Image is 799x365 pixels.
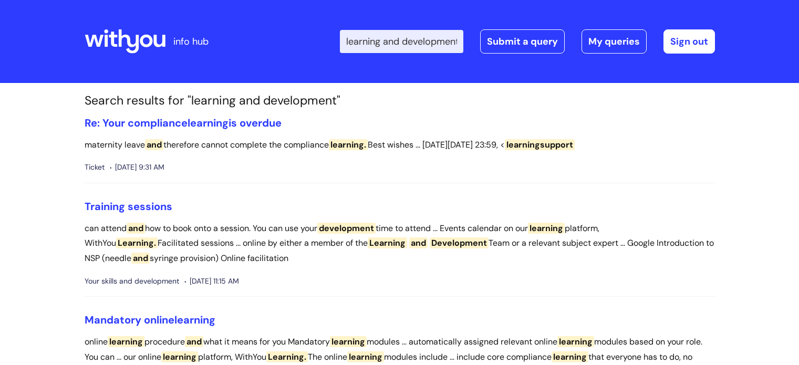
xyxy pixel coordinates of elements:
[85,138,715,153] p: maternity leave therefore cannot complete the compliance Best wishes ... [DATE][DATE] 23:59, <
[85,221,715,266] p: can attend how to book onto a session. You can use your time to attend ... Events calendar on our...
[409,237,428,248] span: and
[85,93,715,108] h1: Search results for "learning and development"
[528,223,565,234] span: learning
[557,336,594,347] span: learning
[505,139,575,150] span: learningsupport
[317,223,376,234] span: development
[85,313,215,327] a: Mandatory onlinelearning
[116,237,158,248] span: Learning.
[663,29,715,54] a: Sign out
[368,237,407,248] span: Learning
[582,29,647,54] a: My queries
[329,139,368,150] span: learning.
[430,237,489,248] span: Development
[110,161,164,174] span: [DATE] 9:31 AM
[131,253,150,264] span: and
[145,139,163,150] span: and
[188,116,229,130] span: learning
[173,33,209,50] p: info hub
[340,30,463,53] input: Search
[108,336,144,347] span: learning
[127,223,145,234] span: and
[266,351,308,362] span: Learning.
[85,116,282,130] a: Re: Your compliancelearningis overdue
[161,351,198,362] span: learning
[85,275,179,288] span: Your skills and development
[347,351,384,362] span: learning
[85,161,105,174] span: Ticket
[85,200,172,213] a: Training sessions
[174,313,215,327] span: learning
[552,351,588,362] span: learning
[184,275,239,288] span: [DATE] 11:15 AM
[330,336,367,347] span: learning
[480,29,565,54] a: Submit a query
[340,29,715,54] div: | -
[185,336,203,347] span: and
